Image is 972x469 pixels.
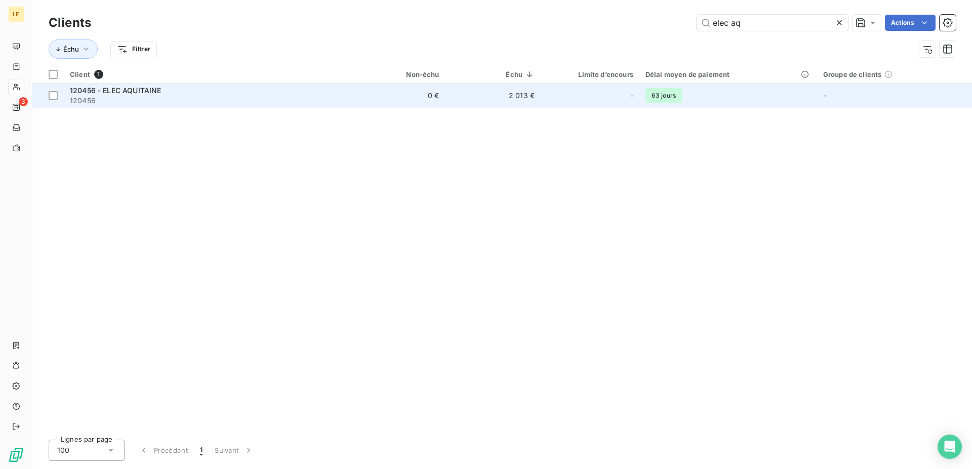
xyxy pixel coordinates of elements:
span: - [630,91,633,101]
span: 1 [94,70,103,79]
td: 2 013 € [445,83,541,108]
button: Précédent [133,440,194,461]
span: 120456 [70,96,344,106]
span: 1 [200,445,202,455]
h3: Clients [49,14,91,32]
span: 63 jours [645,88,682,103]
div: Limite d’encours [547,70,633,78]
button: Filtrer [110,41,157,57]
span: 120456 - ELEC AQUITAINE [70,86,161,95]
div: Open Intercom Messenger [938,435,962,459]
span: - [823,91,826,100]
div: Non-échu [356,70,439,78]
img: Logo LeanPay [8,447,24,463]
div: LE [8,6,24,22]
input: Rechercher [697,15,848,31]
span: 100 [57,445,69,455]
button: 1 [194,440,209,461]
span: Groupe de clients [823,70,882,78]
button: Actions [885,15,936,31]
div: Délai moyen de paiement [645,70,811,78]
span: Client [70,70,90,78]
button: Suivant [209,440,260,461]
td: 0 € [350,83,445,108]
span: 3 [19,97,28,106]
button: Échu [49,39,98,59]
span: Échu [63,45,79,53]
div: Échu [452,70,535,78]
